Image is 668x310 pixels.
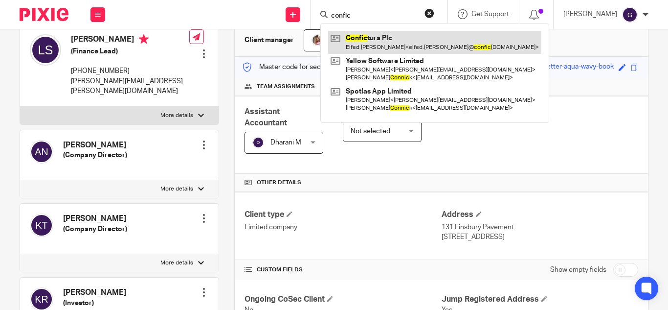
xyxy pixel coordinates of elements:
img: svg%3E [30,214,53,237]
img: Pixie [20,8,68,21]
p: [PERSON_NAME][EMAIL_ADDRESS][PERSON_NAME][DOMAIN_NAME] [71,76,189,96]
p: Limited company [245,222,441,232]
h4: Client type [245,210,441,220]
p: [STREET_ADDRESS] [442,232,638,242]
input: Search [330,12,418,21]
h3: Client manager [245,35,294,45]
i: Primary [139,34,149,44]
label: Show empty fields [550,265,606,275]
img: svg%3E [622,7,638,23]
img: MicrosoftTeams-image%20(5).png [312,34,323,46]
p: [PHONE_NUMBER] [71,66,189,76]
span: Dharani M [270,139,301,146]
p: [PERSON_NAME] [563,9,617,19]
img: svg%3E [30,140,53,164]
h5: (Finance Lead) [71,47,189,56]
p: 131 Finsbury Pavement [442,222,638,232]
h4: Address [442,210,638,220]
h5: (Company Director) [63,224,127,234]
img: svg%3E [30,34,61,66]
span: Team assignments [257,83,315,91]
h4: [PERSON_NAME] [71,34,189,47]
span: Get Support [471,11,509,18]
div: better-aqua-wavy-book [543,62,614,73]
p: More details [160,185,193,193]
h5: (Company Director) [63,150,127,160]
h4: [PERSON_NAME] [63,214,127,224]
h4: Ongoing CoSec Client [245,294,441,305]
span: Assistant Accountant [245,108,287,127]
h4: [PERSON_NAME] [63,140,127,150]
p: Master code for secure communications and files [242,62,411,72]
span: Not selected [351,128,390,135]
h4: [PERSON_NAME] [63,287,126,298]
h5: (Investor) [63,298,126,308]
h4: CUSTOM FIELDS [245,266,441,274]
span: Other details [257,179,301,187]
button: Clear [424,8,434,18]
p: More details [160,259,193,267]
h4: Jump Registered Address [442,294,638,305]
p: More details [160,112,193,119]
img: svg%3E [252,137,264,148]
